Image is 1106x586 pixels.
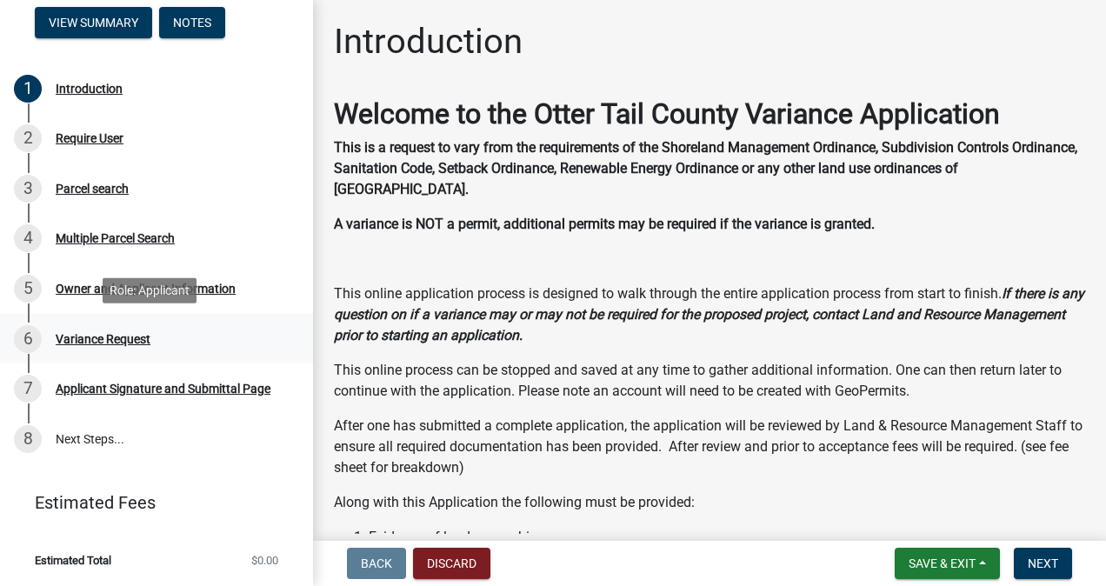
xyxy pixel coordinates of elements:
wm-modal-confirm: Notes [159,17,225,30]
span: Estimated Total [35,555,111,566]
div: Owner and Applicant Information [56,283,236,295]
div: Role: Applicant [103,277,197,303]
li: Evidence of land ownership. [369,527,1085,548]
p: Along with this Application the following must be provided: [334,492,1085,513]
a: Estimated Fees [14,485,285,520]
span: Save & Exit [909,556,976,570]
strong: If there is any question on if a variance may or may not be required for the proposed project, co... [334,285,1084,343]
h1: Introduction [334,21,523,63]
button: View Summary [35,7,152,38]
div: 5 [14,275,42,303]
div: Multiple Parcel Search [56,232,175,244]
button: Save & Exit [895,548,1000,579]
div: Introduction [56,83,123,95]
div: Parcel search [56,183,129,195]
div: 1 [14,75,42,103]
span: Next [1028,556,1058,570]
button: Notes [159,7,225,38]
span: $0.00 [251,555,278,566]
button: Discard [413,548,490,579]
p: After one has submitted a complete application, the application will be reviewed by Land & Resour... [334,416,1085,478]
div: Variance Request [56,333,150,345]
strong: Welcome to the Otter Tail County Variance Application [334,97,1000,130]
button: Next [1014,548,1072,579]
p: This online process can be stopped and saved at any time to gather additional information. One ca... [334,360,1085,402]
span: Back [361,556,392,570]
wm-modal-confirm: Summary [35,17,152,30]
div: Applicant Signature and Submittal Page [56,383,270,395]
strong: A variance is NOT a permit, additional permits may be required if the variance is granted. [334,216,875,232]
div: 3 [14,175,42,203]
p: This online application process is designed to walk through the entire application process from s... [334,283,1085,346]
div: 4 [14,224,42,252]
div: 2 [14,124,42,152]
div: 6 [14,325,42,353]
div: 8 [14,425,42,453]
div: Require User [56,132,123,144]
div: 7 [14,375,42,403]
strong: This is a request to vary from the requirements of the Shoreland Management Ordinance, Subdivisio... [334,139,1077,197]
button: Back [347,548,406,579]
